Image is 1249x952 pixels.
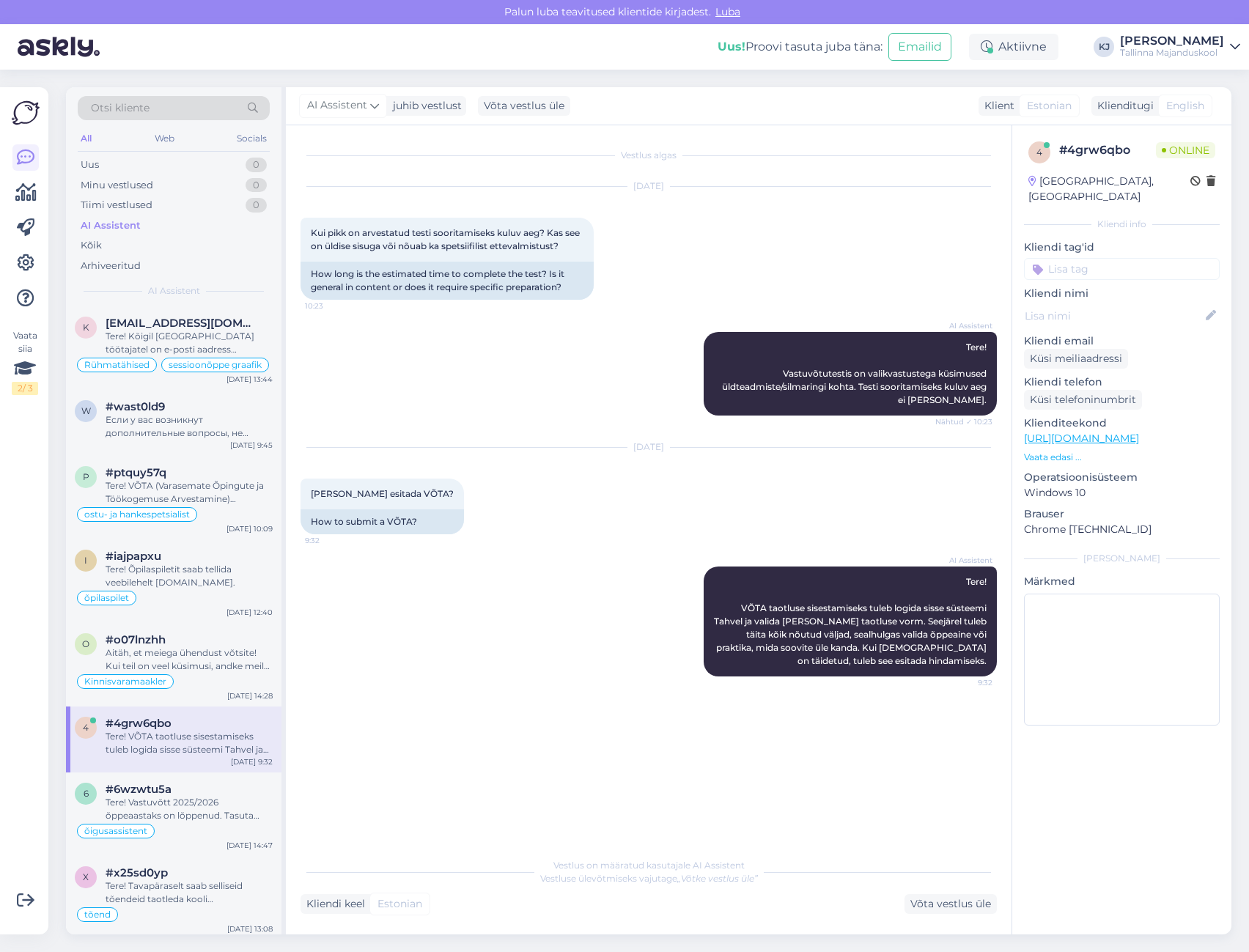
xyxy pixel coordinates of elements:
[84,677,166,686] span: Kinnisvaramaakler
[718,40,745,53] b: Uus!
[106,717,172,730] span: #4grw6qbo
[83,871,89,882] span: x
[169,361,262,369] span: sessioonõppe graafik
[377,896,422,912] span: Estonian
[1027,98,1072,114] span: Estonian
[1091,98,1154,114] div: Klienditugi
[106,330,273,356] div: Tere! Kõigil [GEOGRAPHIC_DATA] töötajatel on e-posti aadress [PERSON_NAME] [EMAIL_ADDRESS][DOMAIN...
[106,466,166,479] span: #ptquy57q
[227,690,273,701] div: [DATE] 14:28
[81,198,152,213] div: Tiimi vestlused
[106,633,166,646] span: #o07lnzhh
[226,523,273,534] div: [DATE] 10:09
[714,576,989,666] span: Tere! VÕTA taotluse sisestamiseks tuleb logida sisse süsteemi Tahvel ja valida [PERSON_NAME] taot...
[234,129,270,148] div: Socials
[84,510,190,519] span: ostu- ja hankespetsialist
[83,722,89,733] span: 4
[78,129,95,148] div: All
[1024,374,1220,390] p: Kliendi telefon
[152,129,177,148] div: Web
[230,440,273,451] div: [DATE] 9:45
[106,866,168,879] span: #x25sd0yp
[106,413,273,440] div: Если у вас возникнут дополнительные вопросы, не стесняйтесь обращаться.
[937,677,992,688] span: 9:32
[82,638,89,649] span: o
[83,322,89,333] span: k
[1024,451,1220,464] p: Vaata edasi ...
[84,788,89,799] span: 6
[307,97,367,114] span: AI Assistent
[301,180,997,193] div: [DATE]
[1024,522,1220,537] p: Chrome [TECHNICAL_ID]
[84,910,111,919] span: tõend
[1028,174,1190,204] div: [GEOGRAPHIC_DATA], [GEOGRAPHIC_DATA]
[81,238,102,253] div: Kõik
[1036,147,1042,158] span: 4
[91,100,150,116] span: Otsi kliente
[106,479,273,506] div: Tere! VÕTA (Varasemate Õpingute ja Töökogemuse Arvestamine) võimaldab arvestada varem omandatud t...
[81,218,141,233] div: AI Assistent
[81,178,153,193] div: Minu vestlused
[935,416,992,427] span: Nähtud ✓ 10:23
[722,342,989,405] span: Tere! Vastuvõtutestis on valikvastustega küsimused üldteadmiste/silmaringi kohta. Testi sooritami...
[1024,574,1220,589] p: Märkmed
[305,535,360,546] span: 9:32
[106,879,273,906] div: Tere! Tavapäraselt saab selliseid tõendeid taotleda kooli õppeosakonnast kas e-posti [PERSON_NAME...
[301,262,594,300] div: How long is the estimated time to complete the test? Is it general in content or does it require ...
[1024,552,1220,565] div: [PERSON_NAME]
[677,873,758,884] i: „Võtke vestlus üle”
[1024,349,1128,369] div: Küsi meiliaadressi
[1024,506,1220,522] p: Brauser
[106,796,273,822] div: Tere! Vastuvõtt 2025/2026 õppeaastaks on lõppenud. Tasuta õppimise õigus on riigieelarvelisel õpp...
[226,840,273,851] div: [DATE] 14:47
[1166,98,1204,114] span: English
[1024,390,1142,410] div: Küsi telefoninumbrit
[1120,35,1224,47] div: [PERSON_NAME]
[12,382,38,395] div: 2 / 3
[718,38,883,56] div: Proovi tasuta juba täna:
[979,98,1014,114] div: Klient
[84,361,150,369] span: Rühmatähised
[1024,333,1220,349] p: Kliendi email
[231,756,273,767] div: [DATE] 9:32
[106,783,172,796] span: #6wzwtu5a
[1024,470,1220,485] p: Operatsioonisüsteem
[937,555,992,566] span: AI Assistent
[84,827,147,835] span: õigusassistent
[478,96,570,116] div: Võta vestlus üle
[227,923,273,934] div: [DATE] 13:08
[1024,240,1220,255] p: Kliendi tag'id
[1024,432,1139,445] a: [URL][DOMAIN_NAME]
[1024,218,1220,231] div: Kliendi info
[226,607,273,618] div: [DATE] 12:40
[311,488,454,499] span: [PERSON_NAME] esitada VÕTA?
[301,440,997,454] div: [DATE]
[12,99,40,127] img: Askly Logo
[1024,258,1220,280] input: Lisa tag
[1120,47,1224,59] div: Tallinna Majanduskool
[711,5,745,18] span: Luba
[84,555,87,566] span: i
[301,896,365,912] div: Kliendi keel
[84,594,129,602] span: õpilaspilet
[904,894,997,914] div: Võta vestlus üle
[888,33,951,61] button: Emailid
[106,646,273,673] div: Aitäh, et meiega ühendust võtsite! Kui teil on veel küsimusi, andke meile teada.
[553,860,745,871] span: Vestlus on määratud kasutajale AI Assistent
[937,320,992,331] span: AI Assistent
[106,317,258,330] span: kerttiliisa.omblus@gmail.com
[1025,308,1203,324] input: Lisa nimi
[246,158,267,172] div: 0
[1024,286,1220,301] p: Kliendi nimi
[106,550,161,563] span: #iajpapxu
[301,509,464,534] div: How to submit a VÕTA?
[387,98,462,114] div: juhib vestlust
[81,405,91,416] span: w
[246,178,267,193] div: 0
[1094,37,1114,57] div: KJ
[246,198,267,213] div: 0
[969,34,1058,60] div: Aktiivne
[81,259,141,273] div: Arhiveeritud
[81,158,99,172] div: Uus
[106,563,273,589] div: Tere! Õpilaspiletit saab tellida veebilehelt [DOMAIN_NAME].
